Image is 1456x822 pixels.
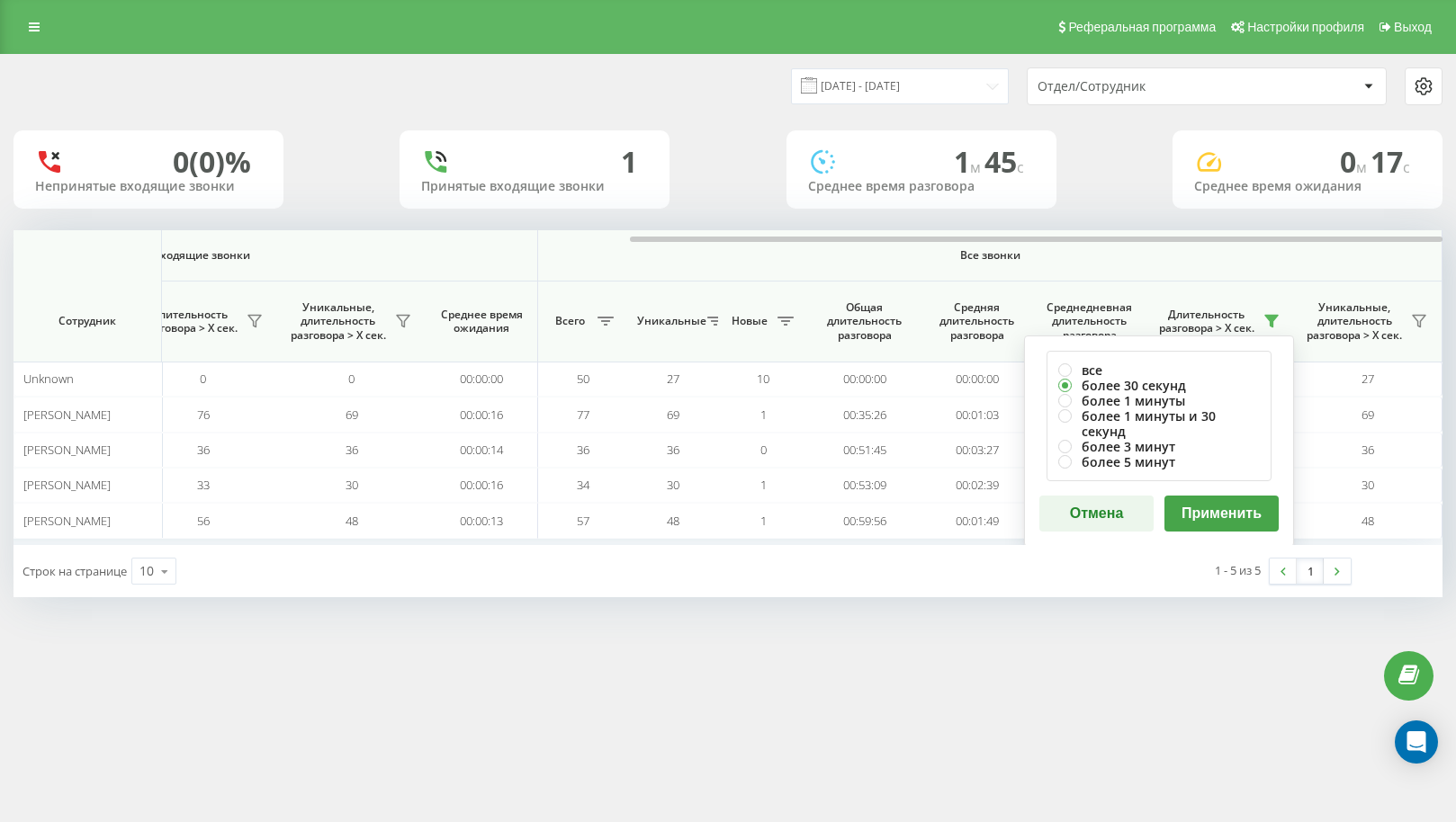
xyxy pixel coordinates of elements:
[577,407,589,423] span: 77
[1155,308,1258,335] span: Длительность разговора > Х сек.
[577,477,589,493] span: 34
[346,407,358,423] span: 69
[1356,157,1371,177] span: м
[577,442,589,458] span: 36
[1303,300,1406,343] span: Уникальные, длительность разговора > Х сек.
[1017,157,1024,177] span: c
[197,442,210,458] span: 36
[984,142,1024,181] span: 45
[921,433,1033,468] td: 00:03:27
[23,407,111,423] span: [PERSON_NAME]
[22,563,127,579] span: Строк на странице
[1038,79,1253,94] div: Отдел/Сотрудник
[1058,454,1260,469] label: более 5 минут
[760,442,767,458] span: 0
[426,503,538,538] td: 00:00:13
[808,397,921,432] td: 00:35:26
[1371,142,1410,181] span: 17
[934,300,1020,343] span: Средняя длительность разговора
[808,503,921,538] td: 00:59:56
[346,513,358,529] span: 48
[760,407,767,423] span: 1
[667,371,679,387] span: 27
[1215,561,1261,579] div: 1 - 5 из 5
[286,300,390,343] span: Уникальные, длительность разговора > Х сек.
[547,314,592,328] span: Всего
[1362,513,1374,529] span: 48
[591,248,1389,263] span: Все звонки
[1297,558,1324,584] a: 1
[439,308,524,335] span: Среднее время ожидания
[1058,362,1260,378] label: все
[667,407,679,423] span: 69
[139,562,154,580] div: 10
[921,397,1033,432] td: 00:01:03
[1068,20,1216,34] span: Реферальная программа
[1362,477,1374,493] span: 30
[346,442,358,458] span: 36
[35,179,262,194] div: Непринятые входящие звонки
[426,397,538,432] td: 00:00:16
[421,179,648,194] div: Принятые входящие звонки
[1340,142,1371,181] span: 0
[1194,179,1421,194] div: Среднее время ожидания
[348,371,355,387] span: 0
[727,314,772,328] span: Новые
[1039,496,1154,532] button: Отмена
[23,513,111,529] span: [PERSON_NAME]
[808,179,1035,194] div: Среднее время разговора
[808,362,921,397] td: 00:00:00
[1362,407,1374,423] span: 69
[23,442,111,458] span: [PERSON_NAME]
[954,142,984,181] span: 1
[23,477,111,493] span: [PERSON_NAME]
[970,157,984,177] span: м
[667,442,679,458] span: 36
[760,477,767,493] span: 1
[760,513,767,529] span: 1
[197,407,210,423] span: 76
[667,477,679,493] span: 30
[1164,496,1279,532] button: Применить
[921,503,1033,538] td: 00:01:49
[197,513,210,529] span: 56
[757,371,769,387] span: 10
[426,362,538,397] td: 00:00:00
[1058,408,1260,439] label: более 1 минуты и 30 секунд
[200,371,206,387] span: 0
[921,468,1033,503] td: 00:02:39
[1395,720,1438,764] div: Open Intercom Messenger
[173,145,251,179] div: 0 (0)%
[577,371,589,387] span: 50
[346,477,358,493] span: 30
[1362,442,1374,458] span: 36
[23,371,74,387] span: Unknown
[1362,371,1374,387] span: 27
[1394,20,1432,34] span: Выход
[921,362,1033,397] td: 00:00:00
[667,513,679,529] span: 48
[138,308,241,335] span: Длительность разговора > Х сек.
[577,513,589,529] span: 57
[426,468,538,503] td: 00:00:16
[1058,378,1260,393] label: более 30 секунд
[1247,20,1364,34] span: Настройки профиля
[1058,393,1260,408] label: более 1 минуты
[637,314,702,328] span: Уникальные
[1058,439,1260,454] label: более 3 минут
[808,468,921,503] td: 00:53:09
[29,314,146,328] span: Сотрудник
[1047,300,1132,343] span: Среднедневная длительность разговора
[1403,157,1410,177] span: c
[621,145,637,179] div: 1
[808,433,921,468] td: 00:51:45
[426,433,538,468] td: 00:00:14
[197,477,210,493] span: 33
[822,300,907,343] span: Общая длительность разговора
